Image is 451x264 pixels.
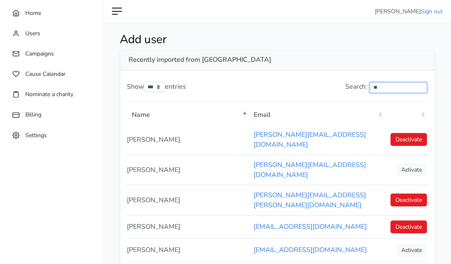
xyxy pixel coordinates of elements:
td: [PERSON_NAME] [127,185,249,215]
a: Nominate a charity [8,86,95,102]
span: Nominate a charity [25,90,73,98]
td: [PERSON_NAME] [127,215,249,238]
a: [EMAIL_ADDRESS][DOMAIN_NAME] [254,245,367,254]
span: Campaigns [25,50,54,58]
a: Activate [396,163,427,176]
td: [PERSON_NAME] [127,125,249,155]
a: Settings [8,127,95,143]
a: Sign out [421,7,443,15]
a: Deactivate [390,220,427,233]
a: Deactivate [390,133,427,146]
a: Activate [396,244,427,257]
label: Search: [345,82,427,93]
span: Home [25,9,41,17]
span: Billing [25,111,41,119]
a: Billing [8,107,95,123]
a: [PERSON_NAME][EMAIL_ADDRESS][DOMAIN_NAME] [254,130,366,149]
a: Home [8,5,95,21]
a: Cause Calendar [8,66,95,82]
td: [PERSON_NAME] [127,155,249,185]
a: Deactivate [390,194,427,206]
td: [PERSON_NAME] [127,238,249,262]
li: [PERSON_NAME] [375,7,443,16]
a: [PERSON_NAME][EMAIL_ADDRESS][PERSON_NAME][DOMAIN_NAME] [254,191,366,210]
a: [PERSON_NAME][EMAIL_ADDRESS][DOMAIN_NAME] [254,160,366,179]
a: [EMAIL_ADDRESS][DOMAIN_NAME] [254,222,367,231]
span: Cause Calendar [25,70,65,78]
th: Email: activate to sort column ascending [249,104,384,125]
select: Showentries [144,82,165,92]
input: Search: [370,82,427,93]
a: Users [8,25,95,41]
span: Users [25,29,40,37]
th: Name: activate to sort column descending [127,104,249,125]
th: : activate to sort column ascending [384,104,427,125]
a: Campaigns [8,46,95,62]
span: Settings [25,131,47,139]
h1: Add user [120,33,380,47]
strong: Recently imported from [GEOGRAPHIC_DATA] [129,55,271,64]
label: Show entries [127,82,186,92]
